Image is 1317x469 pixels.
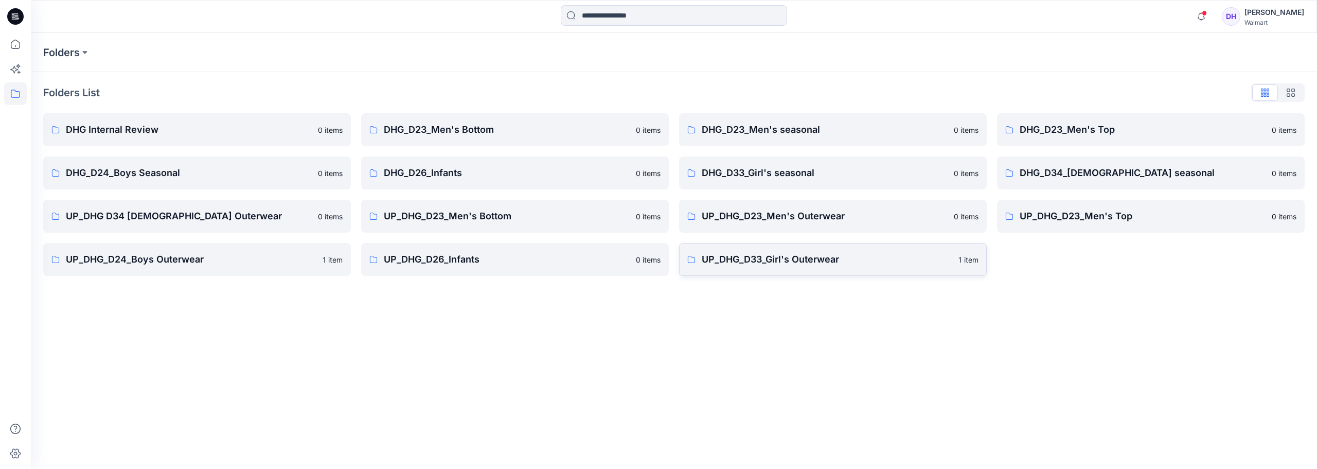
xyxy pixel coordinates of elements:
[954,211,978,222] p: 0 items
[636,168,661,179] p: 0 items
[384,123,630,137] p: DHG_D23_Men's Bottom
[361,113,669,146] a: DHG_D23_Men's Bottom0 items
[66,209,312,223] p: UP_DHG D34 [DEMOGRAPHIC_DATA] Outerwear
[318,168,343,179] p: 0 items
[958,254,978,265] p: 1 item
[43,157,351,189] a: DHG_D24_Boys Seasonal0 items
[1272,168,1296,179] p: 0 items
[997,157,1305,189] a: DHG_D34_[DEMOGRAPHIC_DATA] seasonal0 items
[66,123,312,137] p: DHG Internal Review
[636,254,661,265] p: 0 items
[997,200,1305,233] a: UP_DHG_D23_Men's Top0 items
[636,125,661,135] p: 0 items
[702,252,952,267] p: UP_DHG_D33_Girl's Outerwear
[384,252,630,267] p: UP_DHG_D26_Infants
[66,252,316,267] p: UP_DHG_D24_Boys Outerwear
[43,113,351,146] a: DHG Internal Review0 items
[702,123,948,137] p: DHG_D23_Men's seasonal
[43,200,351,233] a: UP_DHG D34 [DEMOGRAPHIC_DATA] Outerwear0 items
[318,125,343,135] p: 0 items
[43,85,100,100] p: Folders List
[1244,6,1304,19] div: [PERSON_NAME]
[43,45,80,60] a: Folders
[679,157,987,189] a: DHG_D33_Girl's seasonal0 items
[997,113,1305,146] a: DHG_D23_Men's Top0 items
[702,166,948,180] p: DHG_D33_Girl's seasonal
[323,254,343,265] p: 1 item
[361,200,669,233] a: UP_DHG_D23_Men's Bottom0 items
[1020,209,1266,223] p: UP_DHG_D23_Men's Top
[361,157,669,189] a: DHG_D26_Infants0 items
[318,211,343,222] p: 0 items
[384,166,630,180] p: DHG_D26_Infants
[1272,211,1296,222] p: 0 items
[679,243,987,276] a: UP_DHG_D33_Girl's Outerwear1 item
[384,209,630,223] p: UP_DHG_D23_Men's Bottom
[1272,125,1296,135] p: 0 items
[954,168,978,179] p: 0 items
[954,125,978,135] p: 0 items
[636,211,661,222] p: 0 items
[361,243,669,276] a: UP_DHG_D26_Infants0 items
[43,243,351,276] a: UP_DHG_D24_Boys Outerwear1 item
[1020,166,1266,180] p: DHG_D34_[DEMOGRAPHIC_DATA] seasonal
[1020,123,1266,137] p: DHG_D23_Men's Top
[679,113,987,146] a: DHG_D23_Men's seasonal0 items
[702,209,948,223] p: UP_DHG_D23_Men's Outerwear
[679,200,987,233] a: UP_DHG_D23_Men's Outerwear0 items
[1244,19,1304,26] div: Walmart
[66,166,312,180] p: DHG_D24_Boys Seasonal
[1222,7,1240,26] div: DH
